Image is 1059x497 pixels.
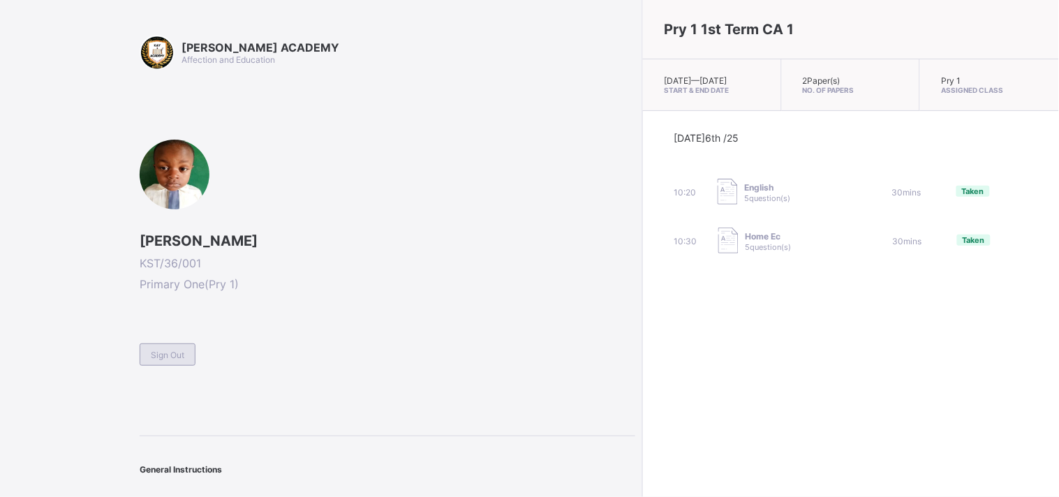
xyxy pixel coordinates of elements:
span: English [745,182,791,193]
span: KST/36/001 [140,256,635,270]
span: [PERSON_NAME] [140,232,635,249]
span: 30 mins [893,236,922,246]
span: Sign Out [151,350,184,360]
span: 2 Paper(s) [803,75,840,86]
span: General Instructions [140,464,222,475]
span: 5 question(s) [746,242,792,252]
span: No. of Papers [803,86,899,94]
span: 30 mins [892,187,921,198]
span: Affection and Education [182,54,275,65]
span: Pry 1 [941,75,961,86]
span: Pry 1 1st Term CA 1 [664,21,794,38]
span: Home Ec [746,231,792,242]
span: Primary One ( Pry 1 ) [140,277,635,291]
span: [PERSON_NAME] ACADEMY [182,40,339,54]
img: take_paper.cd97e1aca70de81545fe8e300f84619e.svg [718,179,738,205]
span: 10:30 [674,236,697,246]
span: Start & End Date [664,86,760,94]
span: Taken [962,186,984,196]
img: take_paper.cd97e1aca70de81545fe8e300f84619e.svg [718,228,739,253]
span: Assigned Class [941,86,1038,94]
span: 5 question(s) [745,193,791,203]
span: Taken [963,235,985,245]
span: [DATE] — [DATE] [664,75,727,86]
span: 10:20 [674,187,697,198]
span: [DATE] 6th /25 [674,132,739,144]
